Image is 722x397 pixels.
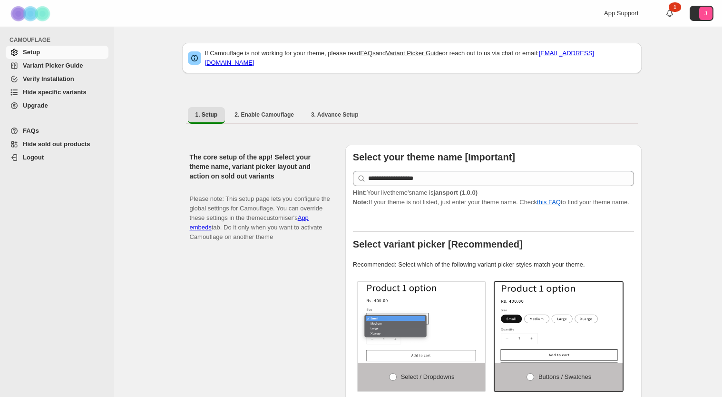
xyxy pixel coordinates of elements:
a: 1 [665,9,674,18]
strong: jansport (1.0.0) [433,189,478,196]
p: If your theme is not listed, just enter your theme name. Check to find your theme name. [353,188,634,207]
span: CAMOUFLAGE [10,36,109,44]
span: Hide sold out products [23,140,90,148]
span: Logout [23,154,44,161]
p: Please note: This setup page lets you configure the global settings for Camouflage. You can overr... [190,185,330,242]
a: FAQs [360,50,376,57]
strong: Hint: [353,189,367,196]
a: FAQs [6,124,108,138]
span: Upgrade [23,102,48,109]
a: Variant Picker Guide [6,59,108,72]
span: 2. Enable Camouflage [234,111,294,119]
span: FAQs [23,127,39,134]
a: Logout [6,151,108,164]
span: App Support [604,10,638,17]
p: If Camouflage is not working for your theme, please read and or reach out to us via chat or email: [205,49,636,68]
text: J [704,10,707,16]
div: 1 [669,2,681,12]
p: Recommended: Select which of the following variant picker styles match your theme. [353,260,634,269]
a: Verify Installation [6,72,108,86]
span: Buttons / Swatches [538,373,591,380]
button: Avatar with initials J [690,6,713,21]
span: Setup [23,49,40,56]
a: Setup [6,46,108,59]
a: Variant Picker Guide [386,50,442,57]
span: 3. Advance Setup [311,111,359,119]
strong: Note: [353,198,369,206]
img: Select / Dropdowns [358,282,486,363]
h2: The core setup of the app! Select your theme name, variant picker layout and action on sold out v... [190,152,330,181]
span: 1. Setup [195,111,218,119]
img: Buttons / Swatches [495,282,623,363]
span: Variant Picker Guide [23,62,83,69]
span: Avatar with initials J [699,7,712,20]
span: Hide specific variants [23,89,87,96]
span: Your live theme's name is [353,189,478,196]
a: this FAQ [537,198,561,206]
span: Select / Dropdowns [401,373,455,380]
b: Select your theme name [Important] [353,152,515,162]
span: Verify Installation [23,75,74,82]
img: Camouflage [8,0,55,27]
a: Hide sold out products [6,138,108,151]
a: Hide specific variants [6,86,108,99]
a: Upgrade [6,99,108,112]
b: Select variant picker [Recommended] [353,239,523,249]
